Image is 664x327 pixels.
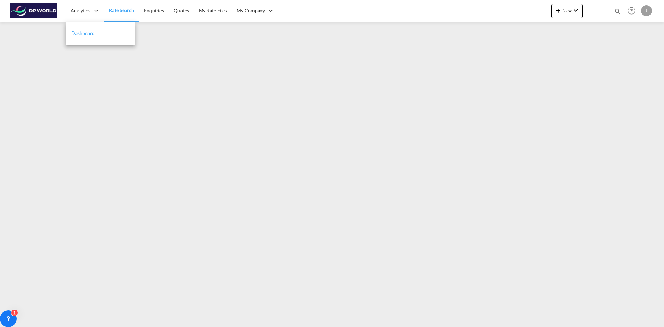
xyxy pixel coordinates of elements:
[614,8,621,18] div: icon-magnify
[614,8,621,15] md-icon: icon-magnify
[174,8,189,13] span: Quotes
[572,6,580,15] md-icon: icon-chevron-down
[144,8,164,13] span: Enquiries
[626,5,637,17] span: Help
[66,22,135,45] a: Dashboard
[641,5,652,16] div: J
[554,6,562,15] md-icon: icon-plus 400-fg
[71,7,90,14] span: Analytics
[10,3,57,19] img: c08ca190194411f088ed0f3ba295208c.png
[554,8,580,13] span: New
[71,30,95,36] span: Dashboard
[199,8,227,13] span: My Rate Files
[626,5,641,17] div: Help
[109,7,134,13] span: Rate Search
[237,7,265,14] span: My Company
[551,4,583,18] button: icon-plus 400-fgNewicon-chevron-down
